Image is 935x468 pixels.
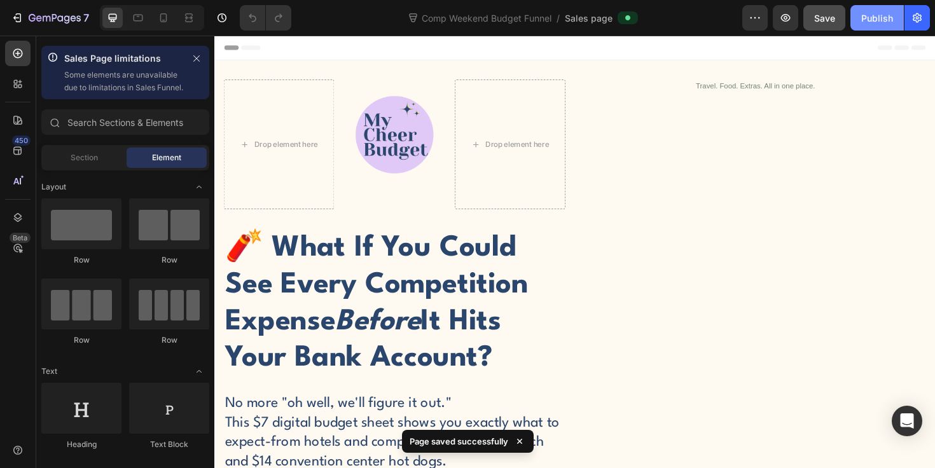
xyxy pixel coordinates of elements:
button: Save [803,5,845,31]
span: Toggle open [189,361,209,382]
span: Element [152,152,181,163]
span: Toggle open [189,177,209,197]
div: Row [129,334,209,346]
iframe: Design area [214,36,935,468]
input: Search Sections & Elements [41,109,209,135]
p: Some elements are unavailable due to limitations in Sales Funnel. [64,69,184,94]
p: 7 [83,10,89,25]
span: Text [41,366,57,377]
h2: No more "oh well, we'll figure it out." This $7 digital budget sheet shows you exactly what to ex... [10,378,371,463]
div: Open Intercom Messenger [892,406,922,436]
div: Drop element here [287,110,354,120]
div: Beta [10,233,31,243]
span: Layout [41,181,66,193]
div: Row [129,254,209,266]
p: Sales Page limitations [64,51,184,66]
p: Page saved successfully [410,435,508,448]
strong: 🧨 What If You Could See Every Competition Expense [11,210,332,317]
div: Heading [41,439,121,450]
span: Comp Weekend Budget Funnel [419,11,554,25]
strong: Before [128,288,218,318]
span: Section [71,152,98,163]
strong: It Hits Your Bank Account? [11,288,303,357]
button: 7 [5,5,95,31]
div: 450 [12,135,31,146]
button: Publish [850,5,904,31]
div: Publish [861,11,893,25]
p: Travel. Food. Extras. All in one place. [393,48,752,59]
span: Save [814,13,835,24]
div: Undo/Redo [240,5,291,31]
span: / [557,11,560,25]
div: Row [41,254,121,266]
div: Text Block [129,439,209,450]
span: Sales page [565,11,613,25]
div: Row [41,334,121,346]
